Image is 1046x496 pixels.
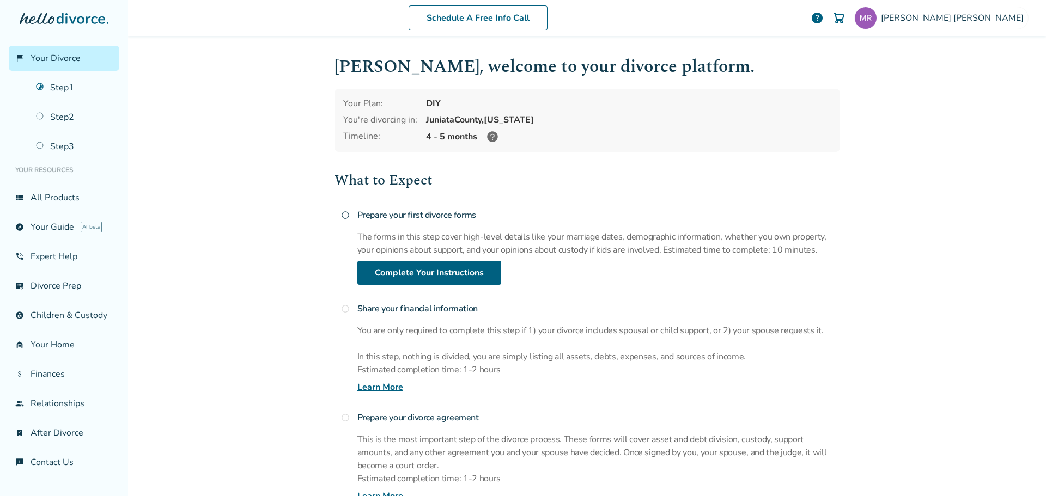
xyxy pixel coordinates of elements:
a: Step3 [29,134,119,159]
a: Step2 [29,105,119,130]
span: [PERSON_NAME] [PERSON_NAME] [881,12,1028,24]
div: You're divorcing in: [343,114,417,126]
h4: Share your financial information [357,298,840,320]
a: flag_2Your Divorce [9,46,119,71]
span: chat_info [15,458,24,467]
a: account_childChildren & Custody [9,303,119,328]
a: list_alt_checkDivorce Prep [9,273,119,298]
div: Your Plan: [343,97,417,109]
p: Estimated completion time: 1-2 hours [357,472,840,485]
a: Schedule A Free Info Call [409,5,548,30]
h4: Prepare your first divorce forms [357,204,840,226]
span: list_alt_check [15,281,24,290]
a: groupRelationships [9,391,119,416]
a: attach_moneyFinances [9,362,119,387]
p: In this step, nothing is divided, you are simply listing all assets, debts, expenses, and sources... [357,337,840,363]
div: Timeline: [343,130,417,143]
span: garage_home [15,340,24,349]
span: view_list [15,193,24,202]
span: group [15,399,24,408]
div: Juniata County, [US_STATE] [426,114,831,126]
a: chat_infoContact Us [9,450,119,475]
span: account_child [15,311,24,320]
a: phone_in_talkExpert Help [9,244,119,269]
a: Learn More [357,381,403,394]
p: The forms in this step cover high-level details like your marriage dates, demographic information... [357,230,840,256]
p: You are only required to complete this step if 1) your divorce includes spousal or child support,... [357,324,840,337]
a: Step1 [29,75,119,100]
a: exploreYour GuideAI beta [9,215,119,240]
span: radio_button_unchecked [341,413,350,422]
a: Complete Your Instructions [357,261,501,285]
a: garage_homeYour Home [9,332,119,357]
span: radio_button_unchecked [341,211,350,219]
iframe: Chat Widget [992,444,1046,496]
h4: Prepare your divorce agreement [357,407,840,428]
img: Cart [832,11,846,25]
h1: [PERSON_NAME] , welcome to your divorce platform. [335,53,840,80]
span: Your Divorce [31,52,81,64]
p: Estimated completion time: 1-2 hours [357,363,840,376]
img: meghanr81@gmail.com [855,7,877,29]
span: attach_money [15,370,24,378]
div: 4 - 5 months [426,130,831,143]
span: explore [15,223,24,231]
span: bookmark_check [15,428,24,437]
a: view_listAll Products [9,185,119,210]
span: AI beta [81,222,102,232]
a: help [811,11,824,25]
span: phone_in_talk [15,252,24,261]
div: DIY [426,97,831,109]
p: This is the most important step of the divorce process. These forms will cover asset and debt div... [357,433,840,472]
span: flag_2 [15,54,24,63]
span: radio_button_unchecked [341,304,350,313]
h2: What to Expect [335,169,840,191]
li: Your Resources [9,159,119,181]
a: bookmark_checkAfter Divorce [9,420,119,445]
